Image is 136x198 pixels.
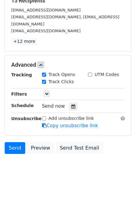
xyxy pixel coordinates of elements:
span: Send now [42,103,65,109]
a: Preview [27,142,54,154]
strong: Filters [11,92,27,97]
strong: Unsubscribe [11,116,42,121]
a: +12 more [11,38,37,45]
label: Track Opens [49,71,75,78]
small: [EMAIL_ADDRESS][DOMAIN_NAME], [EMAIL_ADDRESS][DOMAIN_NAME] [11,15,119,26]
h5: Advanced [11,61,125,68]
strong: Tracking [11,72,32,77]
strong: Schedule [11,103,34,108]
label: UTM Codes [95,71,119,78]
label: Track Clicks [49,79,74,85]
small: [EMAIL_ADDRESS][DOMAIN_NAME] [11,8,81,12]
label: Add unsubscribe link [49,115,94,122]
iframe: Chat Widget [105,168,136,198]
a: Send Test Email [56,142,103,154]
a: Copy unsubscribe link [42,123,98,128]
a: Send [5,142,25,154]
small: [EMAIL_ADDRESS][DOMAIN_NAME] [11,29,81,33]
